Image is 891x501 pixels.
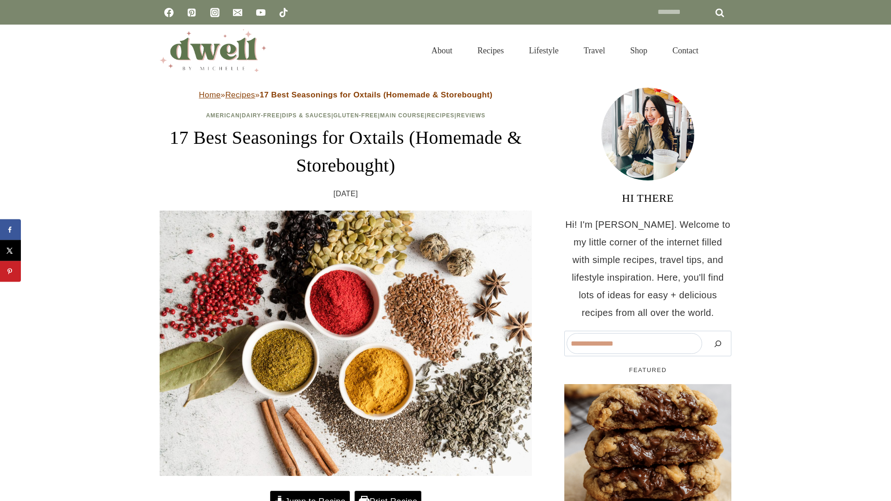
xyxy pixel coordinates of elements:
[160,124,532,180] h1: 17 Best Seasonings for Oxtails (Homemade & Storebought)
[564,216,731,321] p: Hi! I'm [PERSON_NAME]. Welcome to my little corner of the internet filled with simple recipes, tr...
[334,187,358,201] time: [DATE]
[380,112,425,119] a: Main Course
[160,29,266,72] img: DWELL by michelle
[660,34,711,67] a: Contact
[199,90,221,99] a: Home
[206,112,485,119] span: | | | | | |
[206,3,224,22] a: Instagram
[160,3,178,22] a: Facebook
[242,112,280,119] a: Dairy-Free
[252,3,270,22] a: YouTube
[228,3,247,22] a: Email
[282,112,331,119] a: Dips & Sauces
[419,34,465,67] a: About
[517,34,571,67] a: Lifestyle
[274,3,293,22] a: TikTok
[564,190,731,206] h3: HI THERE
[206,112,240,119] a: American
[571,34,618,67] a: Travel
[618,34,660,67] a: Shop
[457,112,485,119] a: Reviews
[260,90,493,99] strong: 17 Best Seasonings for Oxtails (Homemade & Storebought)
[225,90,255,99] a: Recipes
[707,333,729,354] button: Search
[182,3,201,22] a: Pinterest
[419,34,711,67] nav: Primary Navigation
[716,43,731,58] button: View Search Form
[199,90,493,99] span: » »
[427,112,455,119] a: Recipes
[333,112,378,119] a: Gluten-Free
[564,366,731,375] h5: FEATURED
[465,34,517,67] a: Recipes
